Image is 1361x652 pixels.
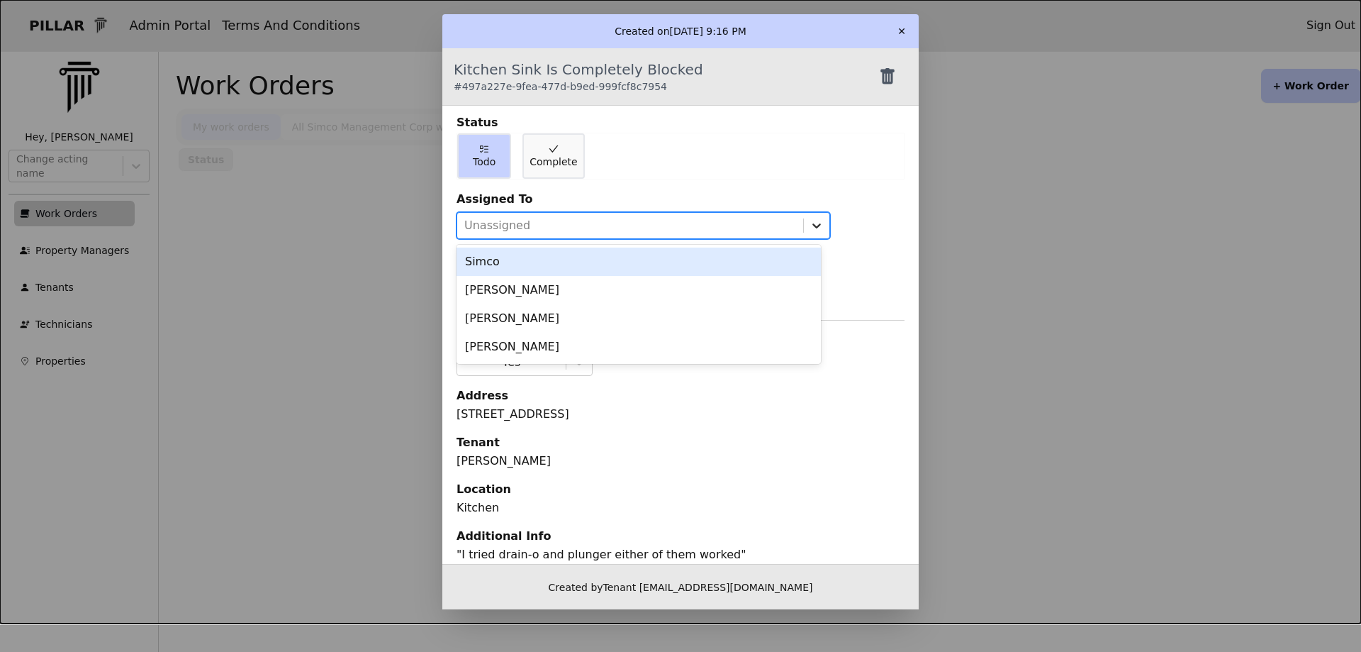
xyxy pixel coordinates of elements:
div: Tenant [457,434,904,451]
div: [PERSON_NAME] [457,453,904,470]
div: # 497a227e-9fea-477d-b9ed-999fcf8c7954 [454,79,703,94]
div: Status [457,114,904,131]
div: [PERSON_NAME] [457,333,821,361]
div: Kitchen [457,499,904,516]
div: Location [457,481,904,498]
span: Todo [473,155,495,169]
div: Additional Info [457,528,904,545]
div: Created by Tenant [EMAIL_ADDRESS][DOMAIN_NAME] [442,564,919,609]
button: Todo [457,133,511,179]
div: [PERSON_NAME] [457,276,821,304]
div: Address [457,387,904,404]
button: ✕ [890,20,913,43]
p: Created on [DATE] 9:16 PM [615,24,746,38]
div: Simco [457,248,821,276]
span: Complete [530,155,577,169]
div: [PERSON_NAME] [457,304,821,333]
p: " I tried drain-o and plunger either of them worked " [457,546,904,563]
div: Kitchen Sink Is Completely Blocked [454,60,703,94]
div: [STREET_ADDRESS] [457,406,904,423]
div: Assigned To [457,191,904,208]
button: Complete [522,133,584,179]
